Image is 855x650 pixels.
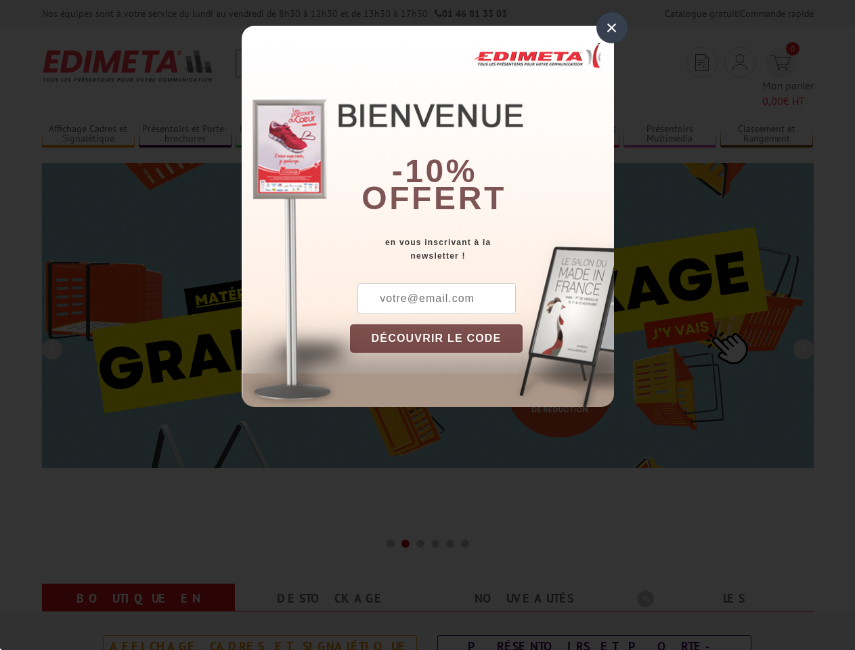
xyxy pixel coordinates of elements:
div: en vous inscrivant à la newsletter ! [350,236,614,263]
font: offert [361,180,506,216]
b: -10% [392,153,477,189]
button: DÉCOUVRIR LE CODE [350,324,523,353]
input: votre@email.com [357,283,516,314]
div: × [596,12,628,43]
